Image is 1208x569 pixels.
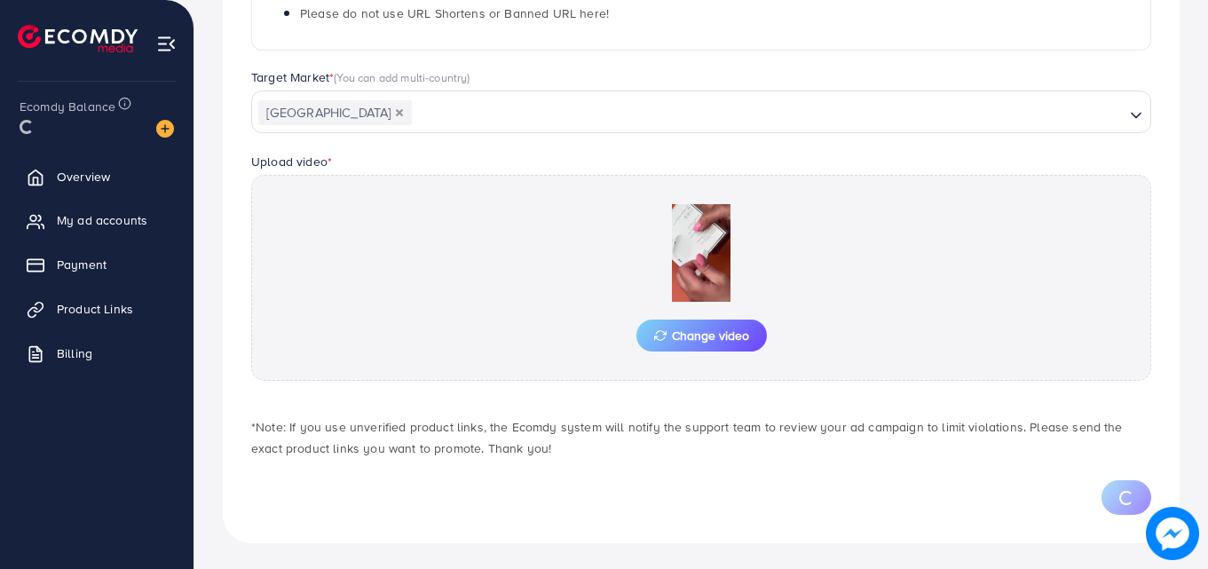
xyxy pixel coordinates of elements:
[300,4,609,22] span: Please do not use URL Shortens or Banned URL here!
[395,108,404,117] button: Deselect Pakistan
[18,25,138,52] img: logo
[334,69,470,85] span: (You can add multi-country)
[612,204,790,302] img: Preview Image
[251,153,332,170] label: Upload video
[13,247,180,282] a: Payment
[13,202,180,238] a: My ad accounts
[13,159,180,194] a: Overview
[414,99,1123,127] input: Search for option
[57,344,92,362] span: Billing
[57,256,107,273] span: Payment
[1146,507,1199,560] img: image
[251,416,1151,459] p: *Note: If you use unverified product links, the Ecomdy system will notify the support team to rev...
[57,300,133,318] span: Product Links
[251,68,470,86] label: Target Market
[636,320,767,352] button: Change video
[156,34,177,54] img: menu
[20,98,115,115] span: Ecomdy Balance
[57,211,147,229] span: My ad accounts
[156,120,174,138] img: image
[13,336,180,371] a: Billing
[13,291,180,327] a: Product Links
[654,329,749,342] span: Change video
[251,91,1151,133] div: Search for option
[258,100,412,125] span: [GEOGRAPHIC_DATA]
[57,168,110,186] span: Overview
